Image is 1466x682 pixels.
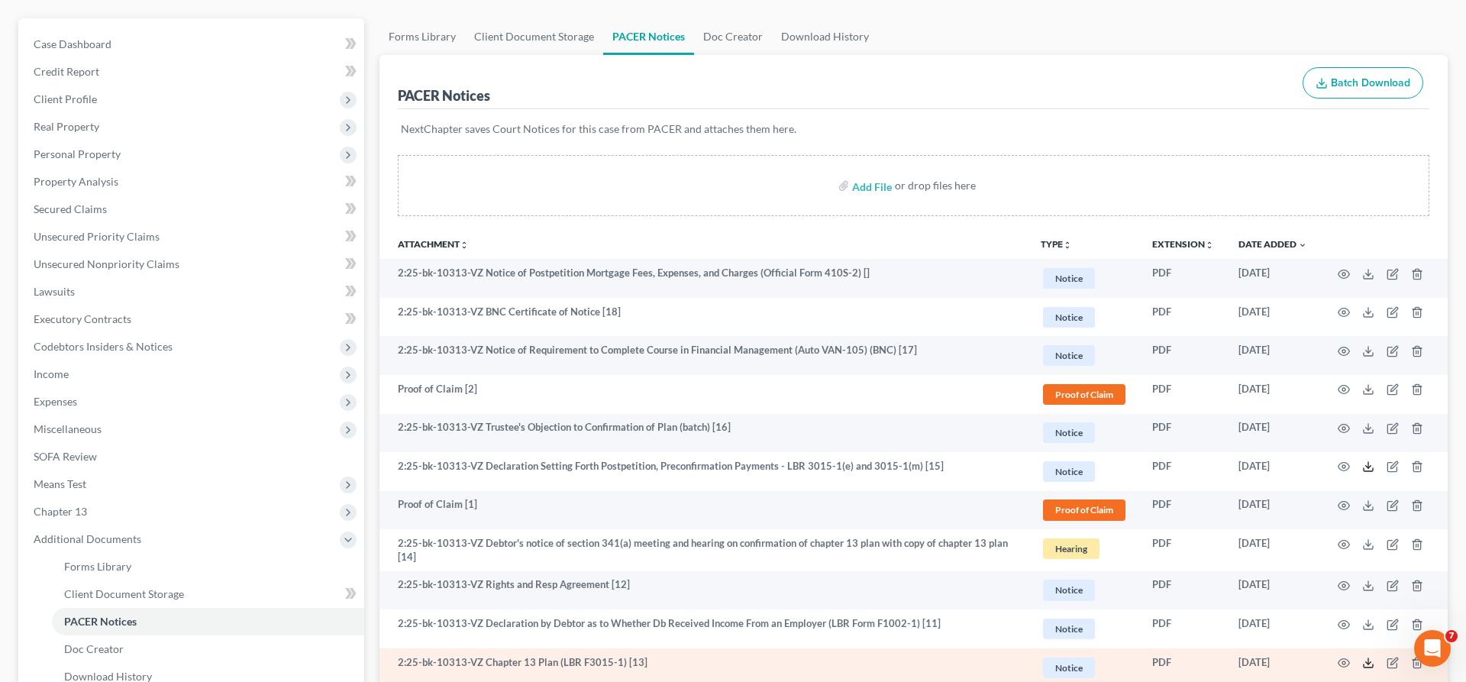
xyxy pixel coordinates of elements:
a: Notice [1041,616,1128,642]
span: Notice [1043,345,1095,366]
div: or drop files here [895,178,976,193]
td: PDF [1140,375,1226,414]
span: Client Document Storage [64,587,184,600]
td: [DATE] [1226,452,1319,491]
a: Executory Contracts [21,305,364,333]
a: Notice [1041,459,1128,484]
span: Unsecured Priority Claims [34,230,160,243]
td: [DATE] [1226,571,1319,610]
a: Notice [1041,655,1128,680]
td: PDF [1140,298,1226,337]
span: Means Test [34,477,86,490]
span: Secured Claims [34,202,107,215]
td: 2:25-bk-10313-VZ Declaration Setting Forth Postpetition, Preconfirmation Payments - LBR 3015-1(e)... [379,452,1028,491]
a: Client Document Storage [465,18,603,55]
span: Lawsuits [34,285,75,298]
span: Doc Creator [64,642,124,655]
i: expand_more [1298,241,1307,250]
span: Hearing [1043,538,1099,559]
a: PACER Notices [52,608,364,635]
span: Property Analysis [34,175,118,188]
span: Batch Download [1331,76,1410,89]
a: Download History [772,18,878,55]
span: Forms Library [64,560,131,573]
td: [DATE] [1226,298,1319,337]
a: Doc Creator [694,18,772,55]
a: Attachmentunfold_more [398,238,469,250]
span: PACER Notices [64,615,137,628]
td: [DATE] [1226,336,1319,375]
a: Hearing [1041,536,1128,561]
span: Expenses [34,395,77,408]
span: Proof of Claim [1043,384,1125,405]
td: PDF [1140,336,1226,375]
td: 2:25-bk-10313-VZ Notice of Requirement to Complete Course in Financial Management (Auto VAN-105) ... [379,336,1028,375]
span: Real Property [34,120,99,133]
td: [DATE] [1226,414,1319,453]
td: [DATE] [1226,259,1319,298]
a: Case Dashboard [21,31,364,58]
a: Notice [1041,577,1128,603]
a: Doc Creator [52,635,364,663]
td: PDF [1140,259,1226,298]
a: Notice [1041,305,1128,330]
a: Secured Claims [21,196,364,223]
a: Forms Library [379,18,465,55]
td: 2:25-bk-10313-VZ Trustee's Objection to Confirmation of Plan (batch) [16] [379,414,1028,453]
span: Case Dashboard [34,37,111,50]
td: PDF [1140,414,1226,453]
span: Codebtors Insiders & Notices [34,340,173,353]
td: Proof of Claim [2] [379,375,1028,414]
td: [DATE] [1226,529,1319,571]
td: [DATE] [1226,609,1319,648]
a: Credit Report [21,58,364,86]
a: Proof of Claim [1041,382,1128,407]
i: unfold_more [1205,241,1214,250]
td: 2:25-bk-10313-VZ Rights and Resp Agreement [12] [379,571,1028,610]
p: NextChapter saves Court Notices for this case from PACER and attaches them here. [401,121,1426,137]
a: Notice [1041,266,1128,291]
span: Income [34,367,69,380]
td: PDF [1140,571,1226,610]
a: Unsecured Nonpriority Claims [21,250,364,278]
a: PACER Notices [603,18,694,55]
a: Forms Library [52,553,364,580]
td: PDF [1140,529,1226,571]
td: [DATE] [1226,375,1319,414]
td: 2:25-bk-10313-VZ Debtor's notice of section 341(a) meeting and hearing on confirmation of chapter... [379,529,1028,571]
span: Credit Report [34,65,99,78]
div: PACER Notices [398,86,490,105]
i: unfold_more [460,241,469,250]
a: Proof of Claim [1041,497,1128,522]
td: Proof of Claim [1] [379,491,1028,530]
span: Additional Documents [34,532,141,545]
td: PDF [1140,609,1226,648]
a: Unsecured Priority Claims [21,223,364,250]
span: 7 [1445,630,1458,642]
span: Unsecured Nonpriority Claims [34,257,179,270]
span: Notice [1043,268,1095,289]
td: 2:25-bk-10313-VZ Declaration by Debtor as to Whether Db Received Income From an Employer (LBR For... [379,609,1028,648]
span: SOFA Review [34,450,97,463]
td: 2:25-bk-10313-VZ Notice of Postpetition Mortgage Fees, Expenses, and Charges (Official Form 410S-... [379,259,1028,298]
i: unfold_more [1063,241,1072,250]
a: Extensionunfold_more [1152,238,1214,250]
td: PDF [1140,491,1226,530]
span: Proof of Claim [1043,499,1125,520]
button: Batch Download [1303,67,1423,99]
span: Executory Contracts [34,312,131,325]
td: 2:25-bk-10313-VZ BNC Certificate of Notice [18] [379,298,1028,337]
span: Personal Property [34,147,121,160]
a: Notice [1041,343,1128,368]
span: Miscellaneous [34,422,102,435]
a: Date Added expand_more [1238,238,1307,250]
span: Client Profile [34,92,97,105]
span: Notice [1043,619,1095,639]
td: [DATE] [1226,491,1319,530]
a: SOFA Review [21,443,364,470]
span: Notice [1043,422,1095,443]
span: Notice [1043,461,1095,482]
iframe: Intercom live chat [1414,630,1451,667]
span: Notice [1043,307,1095,328]
span: Notice [1043,658,1095,678]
